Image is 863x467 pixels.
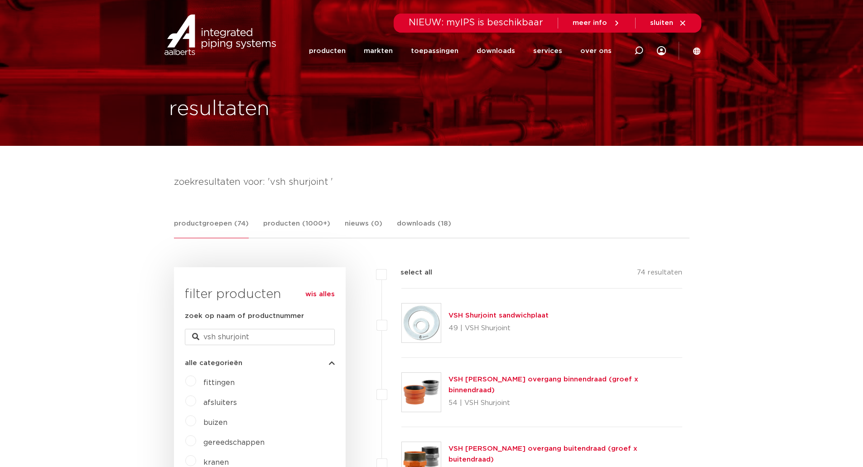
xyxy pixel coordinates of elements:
[657,41,666,61] div: my IPS
[309,34,346,68] a: producten
[448,396,683,410] p: 54 | VSH Shurjoint
[448,445,637,463] a: VSH [PERSON_NAME] overgang buitendraad (groef x buitendraad)
[203,379,235,386] a: fittingen
[174,175,689,189] h4: zoekresultaten voor: 'vsh shurjoint '
[309,34,612,68] nav: Menu
[573,19,621,27] a: meer info
[185,285,335,303] h3: filter producten
[174,218,249,238] a: productgroepen (74)
[169,95,270,124] h1: resultaten
[448,321,549,336] p: 49 | VSH Shurjoint
[448,376,638,394] a: VSH [PERSON_NAME] overgang binnendraad (groef x binnendraad)
[203,419,227,426] a: buizen
[397,218,451,238] a: downloads (18)
[387,267,432,278] label: select all
[185,329,335,345] input: zoeken
[650,19,687,27] a: sluiten
[477,34,515,68] a: downloads
[263,218,330,238] a: producten (1000+)
[448,312,549,319] a: VSH Shurjoint sandwichplaat
[185,311,304,322] label: zoek op naam of productnummer
[185,360,335,366] button: alle categorieën
[573,19,607,26] span: meer info
[203,439,265,446] a: gereedschappen
[364,34,393,68] a: markten
[411,34,458,68] a: toepassingen
[402,303,441,342] img: Thumbnail for VSH Shurjoint sandwichplaat
[203,399,237,406] a: afsluiters
[533,34,562,68] a: services
[203,459,229,466] a: kranen
[580,34,612,68] a: over ons
[409,18,543,27] span: NIEUW: myIPS is beschikbaar
[637,267,682,281] p: 74 resultaten
[185,360,242,366] span: alle categorieën
[402,373,441,412] img: Thumbnail for VSH Shurjoint overgang binnendraad (groef x binnendraad)
[345,218,382,238] a: nieuws (0)
[305,289,335,300] a: wis alles
[650,19,673,26] span: sluiten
